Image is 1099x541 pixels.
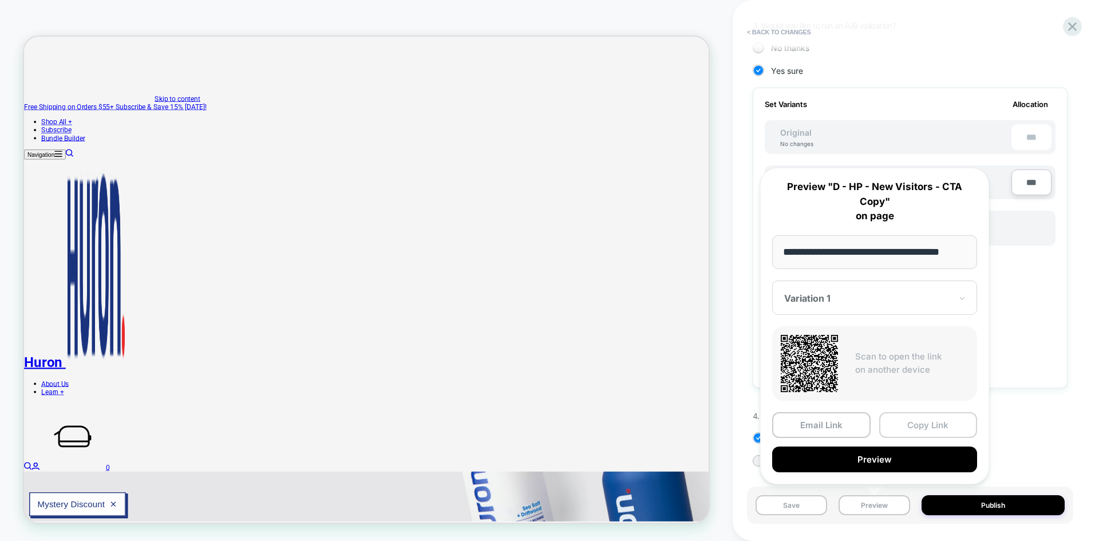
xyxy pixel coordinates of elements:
[56,152,66,163] a: Search
[772,412,871,438] button: Email Link
[753,21,896,30] span: 3. Would you like to run an A/B validation?
[23,108,64,119] a: Shop All +
[122,88,243,99] span: Subscribe & Save 15% [DATE]!
[771,43,809,53] span: No thanks
[855,350,968,376] p: Scan to open the link on another device
[922,495,1065,515] button: Publish
[769,140,825,147] div: No changes
[23,457,60,468] a: About Us
[769,128,823,137] span: Original
[174,77,235,88] a: Skip to content
[56,176,136,440] img: Huron brand logo
[879,412,978,438] button: Copy Link
[23,130,81,141] a: Bundle Builder
[839,495,910,515] button: Preview
[1013,100,1048,109] span: Allocation
[756,495,827,515] button: Save
[765,100,807,109] span: Set Variants
[771,66,803,76] span: Yes sure
[23,468,53,479] a: Learn +
[772,447,977,472] button: Preview
[741,23,817,41] button: < Back to changes
[5,153,41,162] span: Navigation
[772,180,977,224] p: Preview "D - HP - New Visitors - CTA Copy" on page
[23,119,63,130] a: Subscribe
